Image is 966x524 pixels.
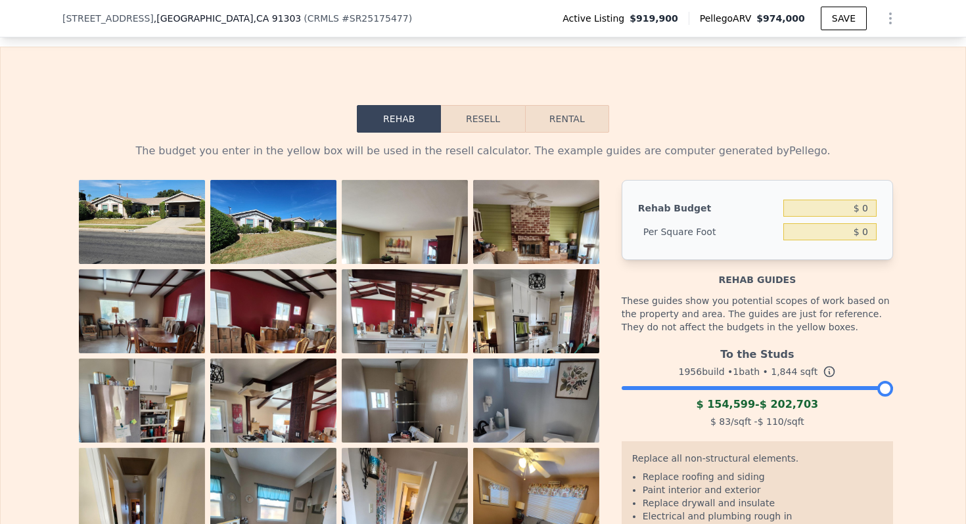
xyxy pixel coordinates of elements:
[622,412,893,431] div: /sqft - /sqft
[73,143,893,159] div: The budget you enter in the yellow box will be used in the resell calculator. The example guides ...
[154,12,301,25] span: , [GEOGRAPHIC_DATA]
[525,105,609,133] button: Rental
[756,13,805,24] span: $974,000
[638,220,778,244] div: Per Square Foot
[473,269,599,437] img: Property Photo 8
[632,452,883,470] div: Replace all non-structural elements.
[210,180,336,274] img: Property Photo 2
[308,13,339,24] span: CRMLS
[622,397,893,412] div: -
[342,269,468,437] img: Property Photo 7
[643,496,883,510] li: Replace drywall and insulate
[643,483,883,496] li: Paint interior and exterior
[342,180,468,348] img: Property Photo 3
[304,12,412,25] div: ( )
[700,12,757,25] span: Pellego ARV
[563,12,630,25] span: Active Listing
[622,286,893,341] div: These guides show you potential scopes of work based on the property and area. The guides are jus...
[342,13,409,24] span: # SR25175477
[62,12,154,25] span: [STREET_ADDRESS]
[710,416,731,427] span: $ 83
[622,341,893,362] div: To the Studs
[643,510,883,523] li: Electrical and plumbing rough in
[643,470,883,483] li: Replace roofing and siding
[760,398,819,410] span: $ 202,703
[473,180,599,348] img: Property Photo 4
[622,362,893,381] div: 1956 build • 1 bath • sqft
[821,7,867,30] button: SAVE
[79,269,205,437] img: Property Photo 5
[696,398,755,410] span: $ 154,599
[622,260,893,286] div: Rehab guides
[638,196,778,220] div: Rehab Budget
[441,105,524,133] button: Resell
[877,5,904,32] button: Show Options
[253,13,301,24] span: , CA 91303
[79,180,205,274] img: Property Photo 1
[210,269,336,437] img: Property Photo 6
[758,416,784,427] span: $ 110
[630,12,678,25] span: $919,900
[771,366,797,377] span: 1,844
[357,105,441,133] button: Rehab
